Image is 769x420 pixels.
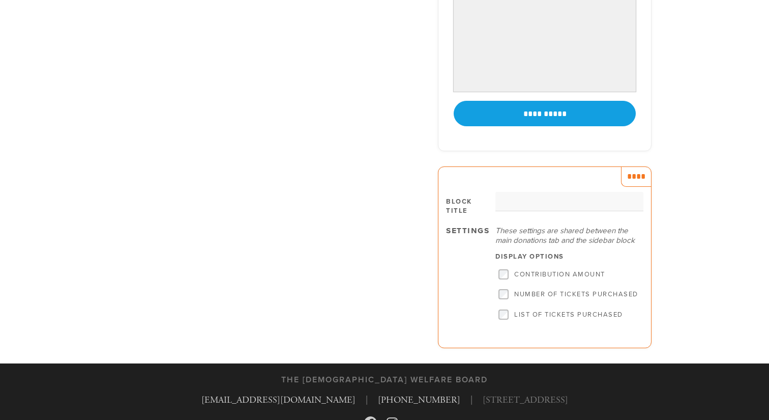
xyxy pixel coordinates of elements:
label: Display options [495,252,564,261]
a: [EMAIL_ADDRESS][DOMAIN_NAME] [201,394,356,406]
label: Number of tickets purchased [514,291,638,299]
span: | [470,393,472,407]
div: These settings are shared between the main donations tab and the sidebar block [495,226,643,245]
label: List of tickets purchased [514,311,623,319]
h3: The [DEMOGRAPHIC_DATA] Welfare Board [281,375,488,385]
a: [PHONE_NUMBER] [378,394,460,406]
span: | [366,393,368,407]
span: Settings [446,225,489,236]
label: Contribution amount [514,271,605,279]
label: Block title [446,197,495,215]
span: [STREET_ADDRESS] [483,393,568,407]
